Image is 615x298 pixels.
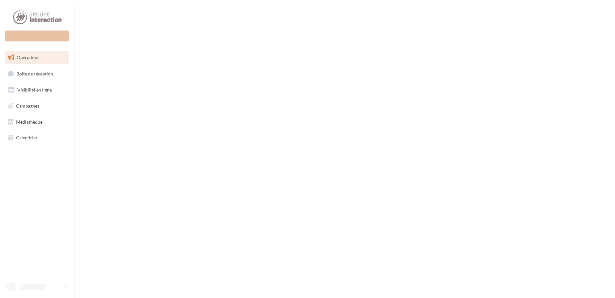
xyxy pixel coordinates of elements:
[17,55,39,60] span: Opérations
[16,135,38,140] span: Calendrier
[4,67,70,81] a: Boîte de réception
[4,51,70,64] a: Opérations
[16,119,42,124] span: Médiathèque
[16,71,53,76] span: Boîte de réception
[4,83,70,97] a: Visibilité en ligne
[16,103,39,109] span: Campagnes
[4,115,70,129] a: Médiathèque
[4,131,70,145] a: Calendrier
[4,99,70,113] a: Campagnes
[17,87,52,92] span: Visibilité en ligne
[5,31,69,41] div: Nouvelle campagne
